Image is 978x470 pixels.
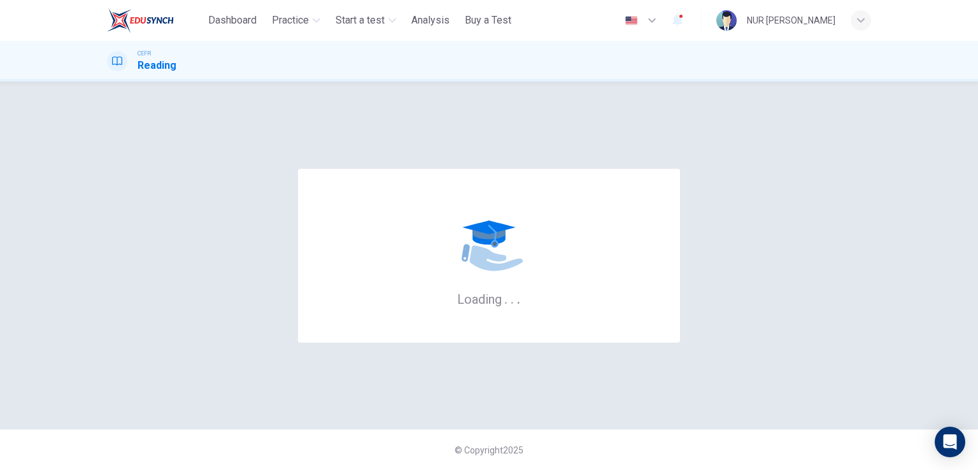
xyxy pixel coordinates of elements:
[138,49,151,58] span: CEFR
[267,9,325,32] button: Practice
[504,287,508,308] h6: .
[138,58,176,73] h1: Reading
[107,8,203,33] a: ELTC logo
[406,9,455,32] button: Analysis
[336,13,385,28] span: Start a test
[747,13,835,28] div: NUR [PERSON_NAME]
[716,10,737,31] img: Profile picture
[623,16,639,25] img: en
[208,13,257,28] span: Dashboard
[107,8,174,33] img: ELTC logo
[411,13,450,28] span: Analysis
[457,290,521,307] h6: Loading
[510,287,514,308] h6: .
[460,9,516,32] button: Buy a Test
[455,445,523,455] span: © Copyright 2025
[516,287,521,308] h6: .
[272,13,309,28] span: Practice
[330,9,401,32] button: Start a test
[203,9,262,32] button: Dashboard
[465,13,511,28] span: Buy a Test
[935,427,965,457] div: Open Intercom Messenger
